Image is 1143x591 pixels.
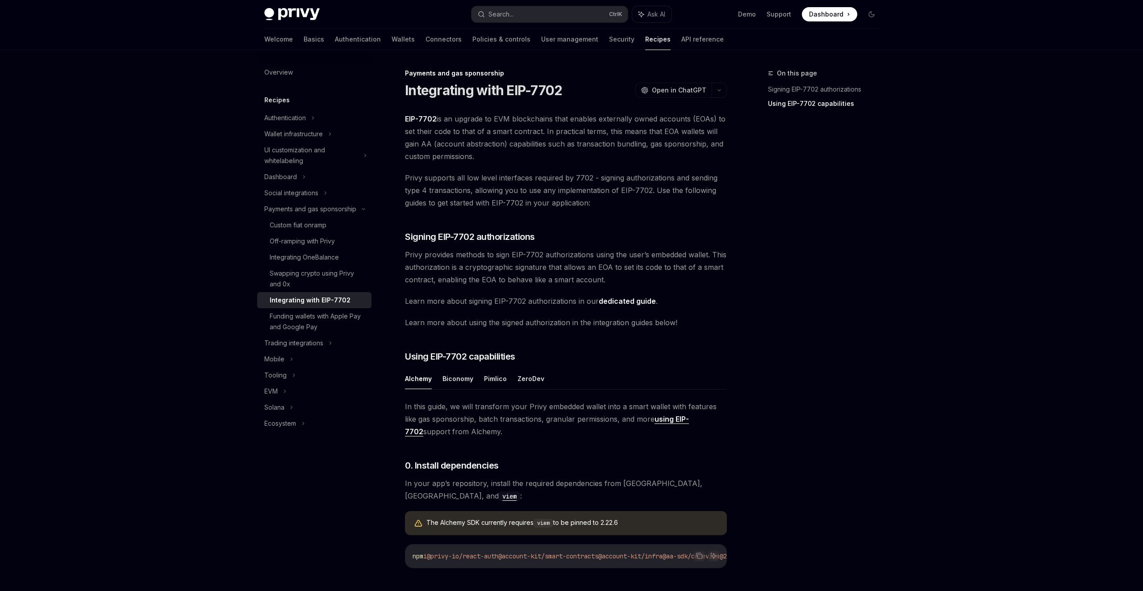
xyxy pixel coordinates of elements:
div: Tooling [264,370,287,381]
button: Biconomy [442,368,473,389]
div: Search... [488,9,513,20]
span: @aa-sdk/core [663,552,705,560]
a: Overview [257,64,371,80]
a: Welcome [264,29,293,50]
div: The Alchemy SDK currently requires to be pinned to 2.22.6 [426,518,718,528]
div: Payments and gas sponsorship [405,69,727,78]
button: Open in ChatGPT [635,83,712,98]
a: Integrating with EIP-7702 [257,292,371,308]
a: Signing EIP-7702 authorizations [768,82,886,96]
div: Funding wallets with Apple Pay and Google Pay [270,311,366,332]
span: Learn more about signing EIP-7702 authorizations in our . [405,295,727,307]
span: 0. Install dependencies [405,459,499,472]
button: Alchemy [405,368,432,389]
span: Privy provides methods to sign EIP-7702 authorizations using the user’s embedded wallet. This aut... [405,248,727,286]
a: EIP-7702 [405,114,437,124]
div: UI customization and whitelabeling [264,145,358,166]
a: Using EIP-7702 capabilities [768,96,886,111]
span: @account-kit/infra [598,552,663,560]
a: Demo [738,10,756,19]
div: Solana [264,402,284,413]
div: Social integrations [264,188,318,198]
a: Security [609,29,634,50]
span: is an upgrade to EVM blockchains that enables externally owned accounts (EOAs) to set their code ... [405,113,727,163]
div: EVM [264,386,278,397]
button: Ask AI [708,550,719,562]
h1: Integrating with EIP-7702 [405,82,562,98]
div: Trading integrations [264,338,323,348]
div: Swapping crypto using Privy and 0x [270,268,366,289]
button: Copy the contents from the code block [693,550,705,562]
div: Integrating OneBalance [270,252,339,263]
span: npm [413,552,423,560]
span: On this page [777,68,817,79]
div: Custom fiat onramp [270,220,326,231]
a: Authentication [335,29,381,50]
div: Dashboard [264,172,297,182]
h5: Recipes [264,95,290,105]
span: viem@2.22.6 [705,552,745,560]
a: Basics [304,29,324,50]
span: Privy supports all low level interfaces required by 7702 - signing authorizations and sending typ... [405,172,727,209]
a: Wallets [392,29,415,50]
code: viem [499,491,520,501]
button: Pimlico [484,368,507,389]
span: Open in ChatGPT [652,86,706,95]
button: Search...CtrlK [471,6,628,22]
div: Payments and gas sponsorship [264,204,356,214]
svg: Warning [414,519,423,528]
span: Learn more about using the signed authorization in the integration guides below! [405,316,727,329]
span: Ctrl K [609,11,622,18]
a: Dashboard [802,7,857,21]
span: Ask AI [647,10,665,19]
a: Integrating OneBalance [257,249,371,265]
button: Ask AI [632,6,672,22]
span: i [423,552,427,560]
a: User management [541,29,598,50]
a: API reference [681,29,724,50]
div: Overview [264,67,293,78]
a: Off-ramping with Privy [257,233,371,249]
div: Ecosystem [264,418,296,429]
div: Authentication [264,113,306,123]
img: dark logo [264,8,320,21]
a: Policies & controls [472,29,530,50]
div: Off-ramping with Privy [270,236,335,247]
span: In this guide, we will transform your Privy embedded wallet into a smart wallet with features lik... [405,400,727,438]
a: Connectors [425,29,462,50]
span: Signing EIP-7702 authorizations [405,231,535,243]
span: @account-kit/smart-contracts [498,552,598,560]
a: viem [499,491,520,500]
button: Toggle dark mode [864,7,879,21]
div: Integrating with EIP-7702 [270,295,350,306]
a: Custom fiat onramp [257,217,371,233]
a: Funding wallets with Apple Pay and Google Pay [257,308,371,335]
span: Using EIP-7702 capabilities [405,350,515,363]
a: Recipes [645,29,671,50]
a: Swapping crypto using Privy and 0x [257,265,371,292]
code: viem [534,519,553,528]
span: In your app’s repository, install the required dependencies from [GEOGRAPHIC_DATA], [GEOGRAPHIC_D... [405,477,727,502]
div: Wallet infrastructure [264,129,323,139]
a: Support [767,10,791,19]
div: Mobile [264,354,284,365]
span: Dashboard [809,10,843,19]
button: ZeroDev [517,368,544,389]
a: dedicated guide [599,297,656,306]
span: @privy-io/react-auth [427,552,498,560]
